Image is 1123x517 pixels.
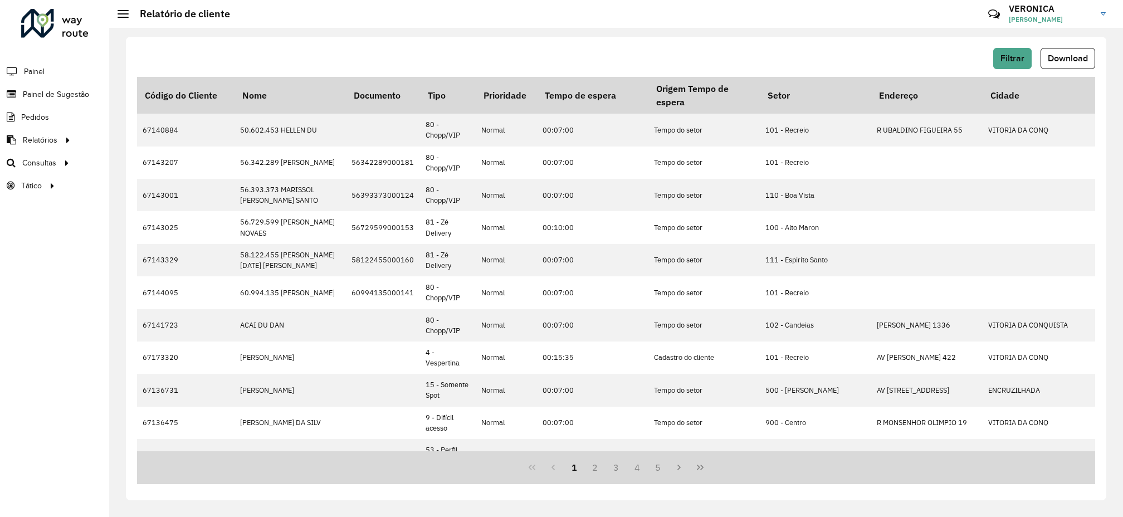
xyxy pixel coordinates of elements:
[346,179,420,211] td: 56393373000124
[537,439,648,471] td: 00:07:00
[871,342,983,374] td: AV [PERSON_NAME] 422
[668,457,690,478] button: Next Page
[648,147,760,179] td: Tempo do setor
[871,309,983,342] td: [PERSON_NAME] 1336
[23,134,57,146] span: Relatórios
[760,77,871,114] th: Setor
[420,211,476,243] td: 81 - Zé Delivery
[235,211,346,243] td: 56.729.599 [PERSON_NAME] NOVAES
[760,439,871,471] td: 900 - Centro
[564,457,585,478] button: 1
[137,407,235,439] td: 67136475
[137,374,235,406] td: 67136731
[420,179,476,211] td: 80 - Chopp/VIP
[760,374,871,406] td: 500 - [PERSON_NAME]
[983,342,1094,374] td: VITORIA DA CONQ
[760,276,871,309] td: 101 - Recreio
[760,179,871,211] td: 110 - Boa Vista
[871,114,983,146] td: R UBALDINO FIGUEIRA 55
[235,407,346,439] td: [PERSON_NAME] DA SILV
[235,147,346,179] td: 56.342.289 [PERSON_NAME]
[1009,3,1092,14] h3: VERONICA
[584,457,606,478] button: 2
[760,407,871,439] td: 900 - Centro
[476,342,537,374] td: Normal
[871,407,983,439] td: R MONSENHOR OLIMPIO 19
[648,342,760,374] td: Cadastro do cliente
[1048,53,1088,63] span: Download
[235,179,346,211] td: 56.393.373 MARISSOL [PERSON_NAME] SANTO
[983,407,1094,439] td: VITORIA DA CONQ
[648,179,760,211] td: Tempo do setor
[537,374,648,406] td: 00:07:00
[537,179,648,211] td: 00:07:00
[420,147,476,179] td: 80 - Chopp/VIP
[346,276,420,309] td: 60994135000141
[648,211,760,243] td: Tempo do setor
[420,276,476,309] td: 80 - Chopp/VIP
[235,439,346,471] td: [PERSON_NAME]
[235,244,346,276] td: 58.122.455 [PERSON_NAME][DATE] [PERSON_NAME]
[23,89,89,100] span: Painel de Sugestão
[235,276,346,309] td: 60.994.135 [PERSON_NAME]
[137,114,235,146] td: 67140884
[537,276,648,309] td: 00:07:00
[871,439,983,471] td: R [PERSON_NAME] 4
[1009,14,1092,25] span: [PERSON_NAME]
[537,77,648,114] th: Tempo de espera
[1000,53,1024,63] span: Filtrar
[983,114,1094,146] td: VITORIA DA CONQ
[537,342,648,374] td: 00:15:35
[346,211,420,243] td: 56729599000153
[137,342,235,374] td: 67173320
[21,180,42,192] span: Tático
[235,309,346,342] td: ACAI DU DAN
[760,342,871,374] td: 101 - Recreio
[235,374,346,406] td: [PERSON_NAME]
[537,244,648,276] td: 00:07:00
[420,374,476,406] td: 15 - Somente Spot
[476,407,537,439] td: Normal
[22,157,56,169] span: Consultas
[235,342,346,374] td: [PERSON_NAME]
[760,147,871,179] td: 101 - Recreio
[420,342,476,374] td: 4 - Vespertina
[420,114,476,146] td: 80 - Chopp/VIP
[137,244,235,276] td: 67143329
[1041,48,1095,69] button: Download
[346,244,420,276] td: 58122455000160
[235,114,346,146] td: 50.602.453 HELLEN DU
[983,439,1094,471] td: VITORIA DA CONQ
[476,374,537,406] td: Normal
[537,147,648,179] td: 00:07:00
[476,77,537,114] th: Prioridade
[648,276,760,309] td: Tempo do setor
[983,77,1094,114] th: Cidade
[137,77,235,114] th: Código do Cliente
[871,77,983,114] th: Endereço
[476,211,537,243] td: Normal
[537,407,648,439] td: 00:07:00
[760,211,871,243] td: 100 - Alto Maron
[627,457,648,478] button: 4
[606,457,627,478] button: 3
[346,77,420,114] th: Documento
[137,439,235,471] td: 67174415
[137,211,235,243] td: 67143025
[346,147,420,179] td: 56342289000181
[648,114,760,146] td: Tempo do setor
[760,114,871,146] td: 101 - Recreio
[235,77,346,114] th: Nome
[476,276,537,309] td: Normal
[760,309,871,342] td: 102 - Candeias
[420,439,476,471] td: 53 - Perfil pequeno Toco
[476,439,537,471] td: Normal
[420,407,476,439] td: 9 - Difícil acesso
[648,439,760,471] td: Tempo do setor
[648,457,669,478] button: 5
[420,77,476,114] th: Tipo
[983,374,1094,406] td: ENCRUZILHADA
[476,179,537,211] td: Normal
[137,147,235,179] td: 67143207
[648,77,760,114] th: Origem Tempo de espera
